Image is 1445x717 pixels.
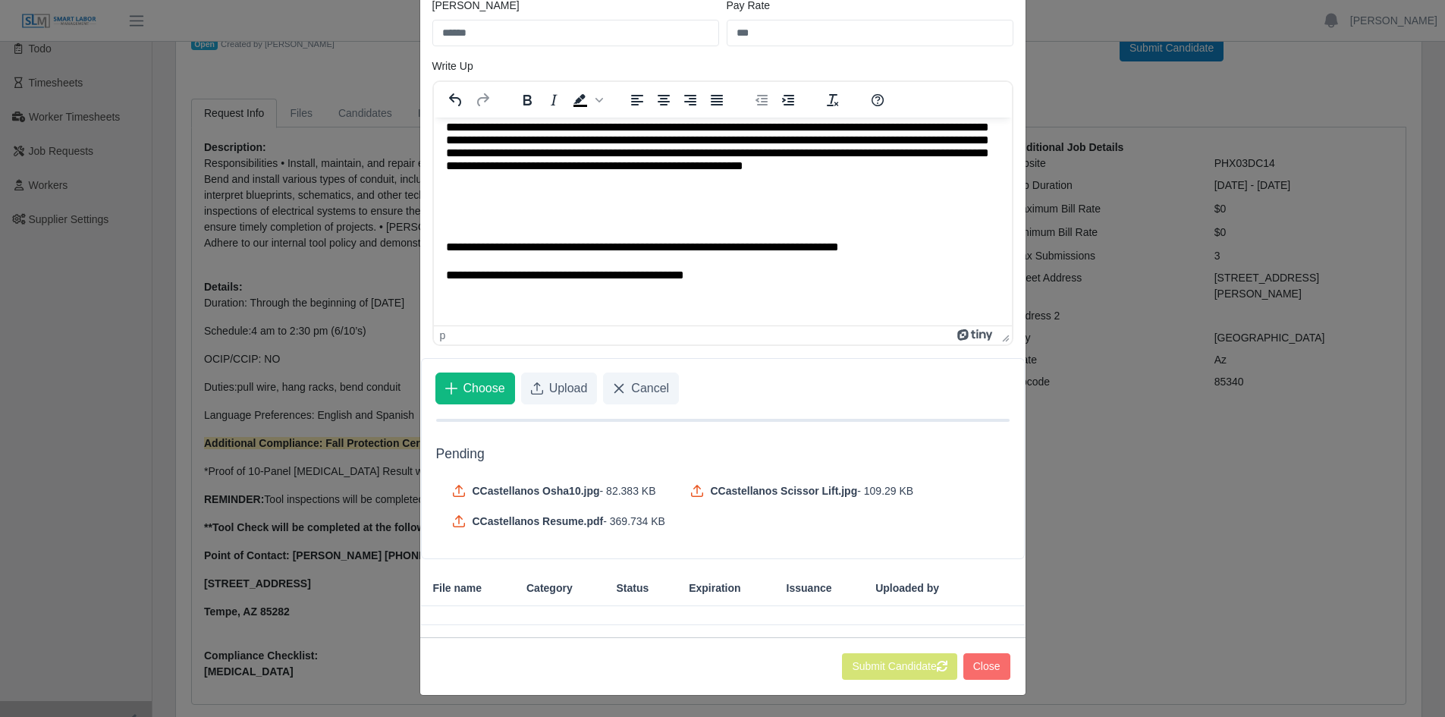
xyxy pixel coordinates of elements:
span: CCastellanos Scissor Lift.jpg [711,483,858,498]
span: - 109.29 KB [857,483,913,498]
button: Close [963,653,1010,680]
button: Decrease indent [749,90,774,111]
span: - 369.734 KB [603,514,665,529]
span: Status [617,580,649,596]
button: Undo [443,90,469,111]
span: Choose [463,379,505,398]
span: Issuance [787,580,832,596]
div: p [440,329,446,341]
button: Align right [677,90,703,111]
button: Choose [435,373,515,404]
span: Uploaded by [875,580,939,596]
button: Align center [651,90,677,111]
button: Redo [470,90,495,111]
div: Background color Black [567,90,605,111]
button: Help [865,90,891,111]
span: File name [433,580,482,596]
button: Clear formatting [820,90,846,111]
label: Write Up [432,58,473,74]
button: Submit Candidate [842,653,957,680]
button: Increase indent [775,90,801,111]
button: Justify [704,90,730,111]
button: Upload [521,373,598,404]
span: CCastellanos Resume.pdf [473,514,604,529]
div: Press the Up and Down arrow keys to resize the editor. [996,326,1012,344]
span: - 82.383 KB [600,483,656,498]
span: Cancel [631,379,669,398]
span: Upload [549,379,588,398]
iframe: Rich Text Area [434,118,1012,325]
h5: Pending [436,446,1010,462]
button: Align left [624,90,650,111]
button: Bold [514,90,540,111]
a: Powered by Tiny [957,329,995,341]
span: Category [526,580,573,596]
span: Expiration [689,580,740,596]
button: Italic [541,90,567,111]
span: CCastellanos Osha10.jpg [473,483,600,498]
button: Cancel [603,373,679,404]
